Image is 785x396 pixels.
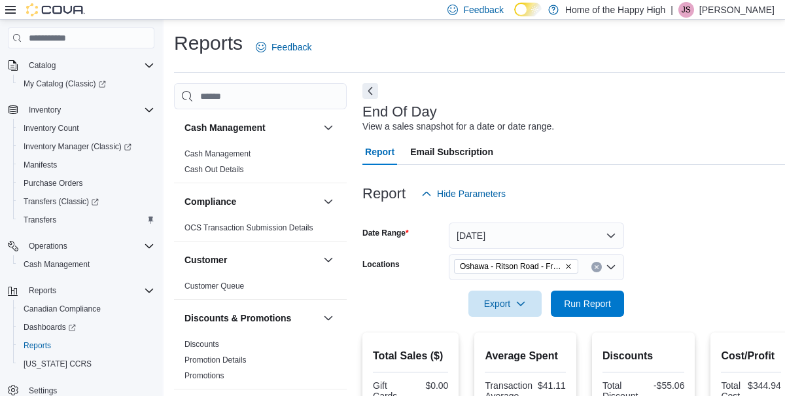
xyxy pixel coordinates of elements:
[18,257,95,272] a: Cash Management
[184,121,266,134] h3: Cash Management
[413,380,449,391] div: $0.00
[13,255,160,274] button: Cash Management
[184,370,224,381] span: Promotions
[18,356,154,372] span: Washington CCRS
[591,262,602,272] button: Clear input
[365,139,394,165] span: Report
[24,359,92,369] span: [US_STATE] CCRS
[699,2,775,18] p: [PERSON_NAME]
[251,34,317,60] a: Feedback
[174,278,347,299] div: Customer
[449,223,624,249] button: [DATE]
[460,260,562,273] span: Oshawa - Ritson Road - Friendly Stranger
[24,58,61,73] button: Catalog
[29,285,56,296] span: Reports
[454,259,578,274] span: Oshawa - Ritson Road - Friendly Stranger
[29,386,57,396] span: Settings
[514,3,542,16] input: Dark Mode
[18,319,154,335] span: Dashboards
[24,123,79,134] span: Inventory Count
[184,312,318,325] button: Discounts & Promotions
[29,241,67,251] span: Operations
[18,319,81,335] a: Dashboards
[184,223,313,232] a: OCS Transaction Submission Details
[184,149,251,158] a: Cash Management
[18,157,154,173] span: Manifests
[184,195,318,208] button: Compliance
[29,105,61,115] span: Inventory
[362,83,378,99] button: Next
[174,220,347,241] div: Compliance
[362,228,409,238] label: Date Range
[24,304,101,314] span: Canadian Compliance
[13,174,160,192] button: Purchase Orders
[321,310,336,326] button: Discounts & Promotions
[646,380,685,391] div: -$55.06
[24,102,66,118] button: Inventory
[13,192,160,211] a: Transfers (Classic)
[18,194,104,209] a: Transfers (Classic)
[18,212,154,228] span: Transfers
[321,194,336,209] button: Compliance
[3,101,160,119] button: Inventory
[721,348,780,364] h2: Cost/Profit
[29,60,56,71] span: Catalog
[538,380,566,391] div: $41.11
[13,336,160,355] button: Reports
[24,160,57,170] span: Manifests
[13,156,160,174] button: Manifests
[13,318,160,336] a: Dashboards
[551,291,624,317] button: Run Report
[184,165,244,174] a: Cash Out Details
[362,259,400,270] label: Locations
[476,291,534,317] span: Export
[174,30,243,56] h1: Reports
[13,211,160,229] button: Transfers
[184,355,247,365] a: Promotion Details
[18,139,154,154] span: Inventory Manager (Classic)
[18,76,154,92] span: My Catalog (Classic)
[184,121,318,134] button: Cash Management
[18,76,111,92] a: My Catalog (Classic)
[18,139,137,154] a: Inventory Manager (Classic)
[184,281,244,291] a: Customer Queue
[184,340,219,349] a: Discounts
[18,120,84,136] a: Inventory Count
[682,2,691,18] span: JS
[24,340,51,351] span: Reports
[3,281,160,300] button: Reports
[514,16,515,17] span: Dark Mode
[184,355,247,365] span: Promotion Details
[24,283,154,298] span: Reports
[463,3,503,16] span: Feedback
[24,141,131,152] span: Inventory Manager (Classic)
[24,178,83,189] span: Purchase Orders
[602,348,685,364] h2: Discounts
[24,259,90,270] span: Cash Management
[24,79,106,89] span: My Catalog (Classic)
[184,312,291,325] h3: Discounts & Promotions
[18,356,97,372] a: [US_STATE] CCRS
[321,120,336,135] button: Cash Management
[18,301,106,317] a: Canadian Compliance
[18,212,61,228] a: Transfers
[24,102,154,118] span: Inventory
[606,262,616,272] button: Open list of options
[13,75,160,93] a: My Catalog (Classic)
[18,301,154,317] span: Canadian Compliance
[184,253,227,266] h3: Customer
[565,262,572,270] button: Remove Oshawa - Ritson Road - Friendly Stranger from selection in this group
[13,355,160,373] button: [US_STATE] CCRS
[24,238,73,254] button: Operations
[13,300,160,318] button: Canadian Compliance
[373,348,448,364] h2: Total Sales ($)
[13,137,160,156] a: Inventory Manager (Classic)
[362,120,554,134] div: View a sales snapshot for a date or date range.
[24,283,61,298] button: Reports
[13,119,160,137] button: Inventory Count
[678,2,694,18] div: Jessica Sproul
[564,297,611,310] span: Run Report
[184,195,236,208] h3: Compliance
[410,139,493,165] span: Email Subscription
